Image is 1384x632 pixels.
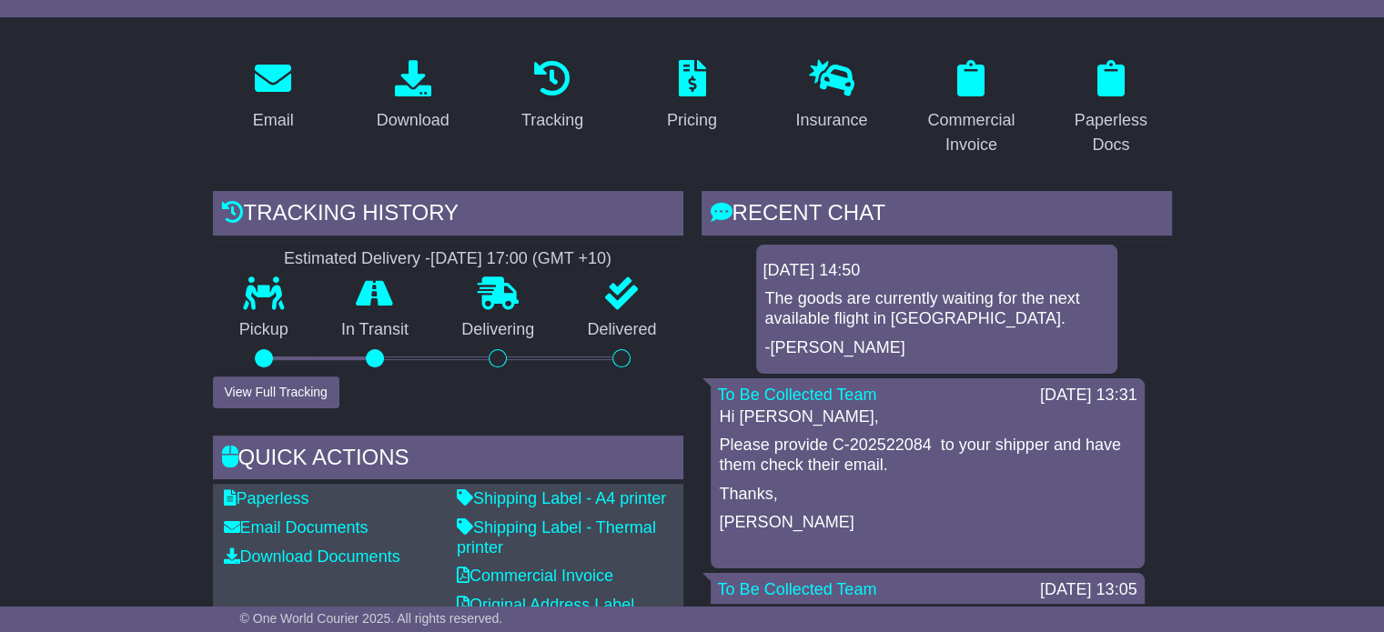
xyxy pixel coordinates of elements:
div: [DATE] 13:05 [1040,580,1137,600]
div: Download [377,108,450,133]
p: Please provide C-202522084 to your shipper and have them check their email. [720,436,1136,475]
a: Email Documents [224,518,369,537]
a: Commercial Invoice [457,567,613,585]
div: Quick Actions [213,436,683,485]
div: Commercial Invoice [923,108,1020,157]
p: [PERSON_NAME] [720,513,1136,533]
span: © One World Courier 2025. All rights reserved. [240,611,503,626]
p: In Transit [315,320,435,340]
a: Download [365,54,461,139]
p: Hi [PERSON_NAME], [720,407,1136,427]
a: Shipping Label - Thermal printer [457,518,656,557]
p: Delivering [435,320,561,340]
div: Email [253,108,294,133]
p: Delivered [561,320,682,340]
a: Insurance [783,54,879,139]
p: Thanks, [720,485,1136,505]
a: Commercial Invoice [911,54,1032,164]
div: Tracking history [213,191,683,240]
button: View Full Tracking [213,376,339,408]
a: Original Address Label [457,596,634,614]
div: Insurance [795,108,867,133]
div: Paperless Docs [1062,108,1159,157]
a: To Be Collected Team [718,580,877,598]
a: Shipping Label - A4 printer [457,489,666,507]
p: -[PERSON_NAME] [765,338,1108,358]
div: RECENT CHAT [702,191,1172,240]
a: Paperless Docs [1050,54,1171,164]
p: The goods are currently waiting for the next available flight in [GEOGRAPHIC_DATA]. [765,289,1108,328]
div: [DATE] 13:31 [1040,386,1137,406]
a: Paperless [224,489,309,507]
p: Hi [PERSON_NAME], [720,602,1136,622]
div: Pricing [667,108,717,133]
div: Tracking [521,108,583,133]
a: To Be Collected Team [718,386,877,404]
a: Download Documents [224,547,400,566]
div: [DATE] 14:50 [763,261,1110,281]
div: Estimated Delivery - [213,249,683,269]
a: Tracking [510,54,595,139]
p: Pickup [213,320,315,340]
a: Email [241,54,306,139]
a: Pricing [655,54,729,139]
div: [DATE] 17:00 (GMT +10) [430,249,611,269]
